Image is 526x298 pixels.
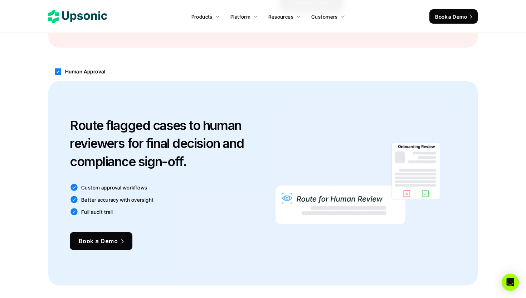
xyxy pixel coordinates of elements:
p: Products [191,13,213,20]
p: Platform [230,13,250,20]
a: Products [187,10,224,23]
p: Custom approval workflows [81,184,147,191]
p: Full audit trail [81,208,113,216]
p: Customers [311,13,338,20]
div: Open Intercom Messenger [502,274,519,291]
p: Resources [268,13,293,20]
h3: Route flagged cases to human reviewers for final decision and compliance sign-off. [70,116,259,170]
p: Book a Demo [435,13,467,20]
p: Better accuracy with oversight [81,196,154,203]
p: Human Approval [65,68,106,75]
a: Book a Demo [70,232,132,250]
p: Book a Demo [79,236,118,246]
